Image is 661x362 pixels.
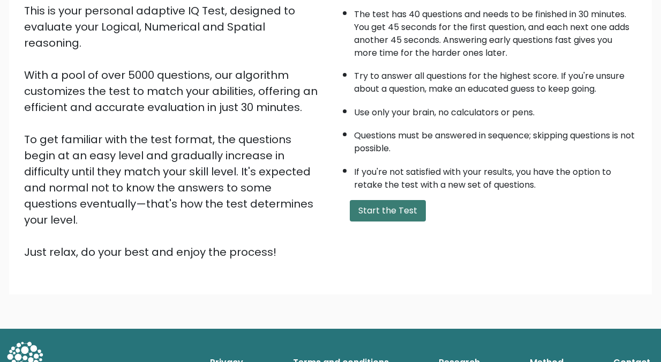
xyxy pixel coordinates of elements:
li: Questions must be answered in sequence; skipping questions is not possible. [354,124,637,155]
li: The test has 40 questions and needs to be finished in 30 minutes. You get 45 seconds for the firs... [354,3,637,60]
li: If you're not satisfied with your results, you have the option to retake the test with a new set ... [354,160,637,191]
li: Try to answer all questions for the highest score. If you're unsure about a question, make an edu... [354,64,637,95]
button: Start the Test [350,200,426,221]
li: Use only your brain, no calculators or pens. [354,101,637,119]
div: This is your personal adaptive IQ Test, designed to evaluate your Logical, Numerical and Spatial ... [24,3,324,260]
